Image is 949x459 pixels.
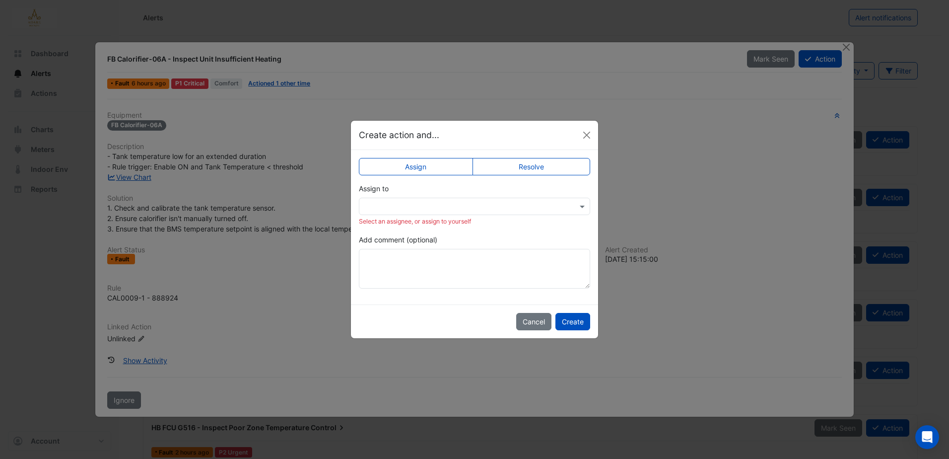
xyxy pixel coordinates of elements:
[555,313,590,330] button: Create
[359,217,590,226] div: Select an assignee, or assign to yourself
[516,313,551,330] button: Cancel
[473,158,591,175] label: Resolve
[359,158,473,175] label: Assign
[359,183,389,194] label: Assign to
[915,425,939,449] div: Open Intercom Messenger
[579,128,594,143] button: Close
[359,234,437,245] label: Add comment (optional)
[359,129,439,142] h5: Create action and...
